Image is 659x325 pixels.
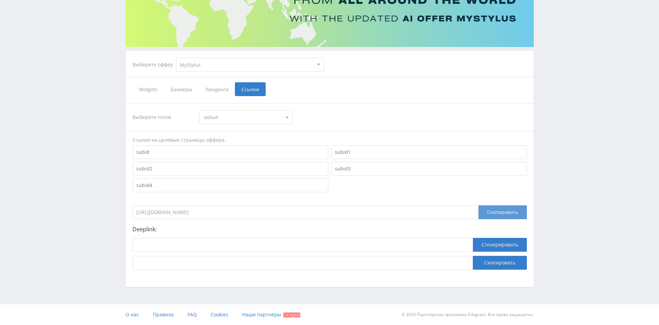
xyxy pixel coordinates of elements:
button: Скопировать [473,256,527,270]
div: Выберите поток [132,110,193,124]
span: Скидки [283,313,300,317]
span: Баннеры [164,82,199,96]
div: Скопировать [478,205,527,219]
p: Deeplink: [132,226,527,232]
div: © 2025 Партнёрская программа Edugram. Все права защищены. [333,304,533,325]
input: subid4 [132,178,328,192]
div: Выберите оффер [132,62,176,67]
a: FAQ [187,304,197,325]
span: Наши партнеры [242,311,281,318]
span: Ссылки [235,82,266,96]
a: Cookies [211,304,228,325]
span: Cookies [211,311,228,318]
span: Правила [153,311,174,318]
span: default [204,111,282,124]
span: О нас [126,311,139,318]
input: subid3 [331,162,527,176]
a: Правила [153,304,174,325]
span: Лендинги [199,82,235,96]
input: subid1 [331,145,527,159]
span: FAQ [187,311,197,318]
a: О нас [126,304,139,325]
button: Сгенерировать [473,238,527,252]
a: Наши партнеры Скидки [242,304,300,325]
input: subid [132,145,328,159]
input: subid2 [132,162,328,176]
span: Widgets [132,82,164,96]
div: Ссылки на целевые страницы оффера. [132,137,527,143]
